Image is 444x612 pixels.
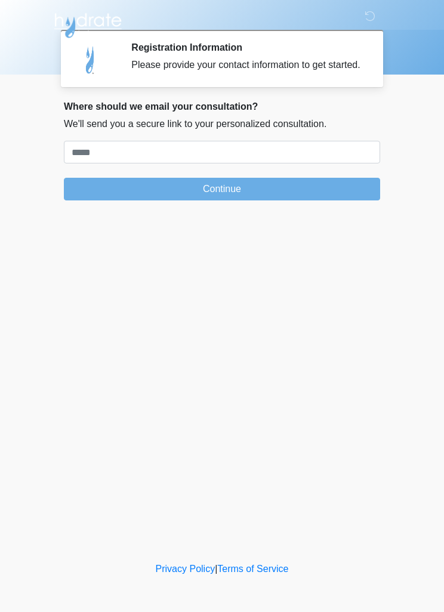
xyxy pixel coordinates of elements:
[73,42,109,78] img: Agent Avatar
[156,564,215,574] a: Privacy Policy
[217,564,288,574] a: Terms of Service
[64,117,380,131] p: We'll send you a secure link to your personalized consultation.
[52,9,124,39] img: Hydrate IV Bar - Scottsdale Logo
[131,58,362,72] div: Please provide your contact information to get started.
[64,178,380,200] button: Continue
[215,564,217,574] a: |
[64,101,380,112] h2: Where should we email your consultation?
